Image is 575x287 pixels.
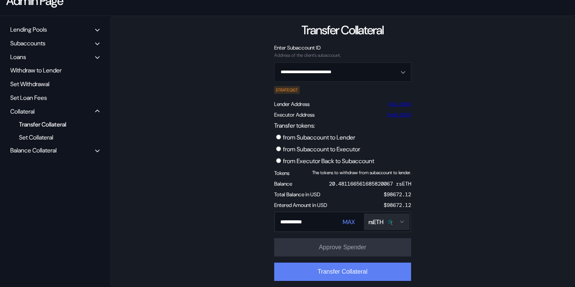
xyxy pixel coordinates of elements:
div: Enter Subaccount ID [274,44,411,51]
div: Set Collateral [15,132,89,143]
button: Open menu [274,63,411,82]
a: 0x7c...5C93 [388,101,411,107]
div: 20.481166561685820067 rsETH [329,180,411,187]
div: Transfer Collateral [302,22,383,38]
label: Transfer tokens: [274,122,315,130]
div: Executor Address [274,111,315,118]
div: The tokens to withdraw from subaccount to lender. [312,170,411,175]
div: Balance Collateral [10,146,57,154]
div: STRATEGIST [274,86,300,94]
button: Approve Spender [274,238,411,257]
label: from Executor Back to Subaccount [283,157,374,165]
div: Loans [10,53,26,61]
div: Entered Amount in USD [274,202,327,208]
div: Withdraw to Lender [8,64,102,76]
label: from Subaccount to Lender [283,133,355,141]
div: Collateral [10,107,35,115]
button: MAX [340,218,357,226]
div: Tokens [274,170,289,176]
button: Open menu for selecting token for payment [364,213,410,230]
div: $ 98672.12 [384,191,411,198]
div: Total Balance in USD [274,191,320,198]
div: Lending Pools [10,26,47,34]
div: Address of the client’s subaccount. [274,53,411,58]
label: from Subaccount to Executor [283,145,360,153]
div: Set Loan Fees [8,92,102,104]
img: Icon___Dark.png [386,218,393,225]
button: Transfer Collateral [274,263,411,281]
div: Lender Address [274,101,310,107]
div: Balance [274,180,292,187]
a: 0x93...5200 [387,112,411,117]
div: $ 98672.12 [384,202,411,208]
div: rsETH [369,218,383,226]
div: Transfer Collateral [15,119,89,130]
div: Subaccounts [10,39,45,47]
div: Set Withdrawal [8,78,102,90]
div: MAX [343,218,355,226]
img: svg+xml,%3c [390,221,394,225]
